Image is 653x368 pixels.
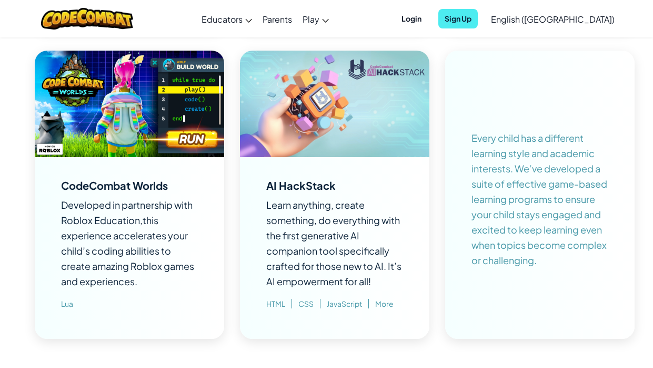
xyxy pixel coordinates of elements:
img: Image to illustrate AI HackStack [240,51,429,158]
span: Every child has a different learning style and academic interests. We’ve developed a suite of eff... [471,132,607,266]
span: Lua [61,299,73,308]
span: More [369,299,394,308]
button: Login [395,9,428,28]
img: CodeCombat logo [41,8,133,30]
span: Play [303,14,319,25]
a: Parents [257,5,297,33]
span: Developed in partnership with Roblox Education,this experience accelerates your child’s coding ab... [61,199,194,287]
a: Educators [196,5,257,33]
span: Learn anything, create something, do everything with the first generative AI companion tool speci... [266,199,401,287]
button: Sign Up [438,9,478,28]
a: English ([GEOGRAPHIC_DATA]) [486,5,620,33]
div: AI HackStack [266,180,336,191]
img: Image to illustrate CodeCombat Worlds [35,51,224,158]
span: English ([GEOGRAPHIC_DATA]) [491,14,615,25]
span: CSS [292,299,320,308]
span: Educators [202,14,243,25]
span: HTML [266,299,292,308]
div: CodeCombat Worlds [61,180,168,191]
a: Play [297,5,334,33]
span: JavaScript [320,299,369,308]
